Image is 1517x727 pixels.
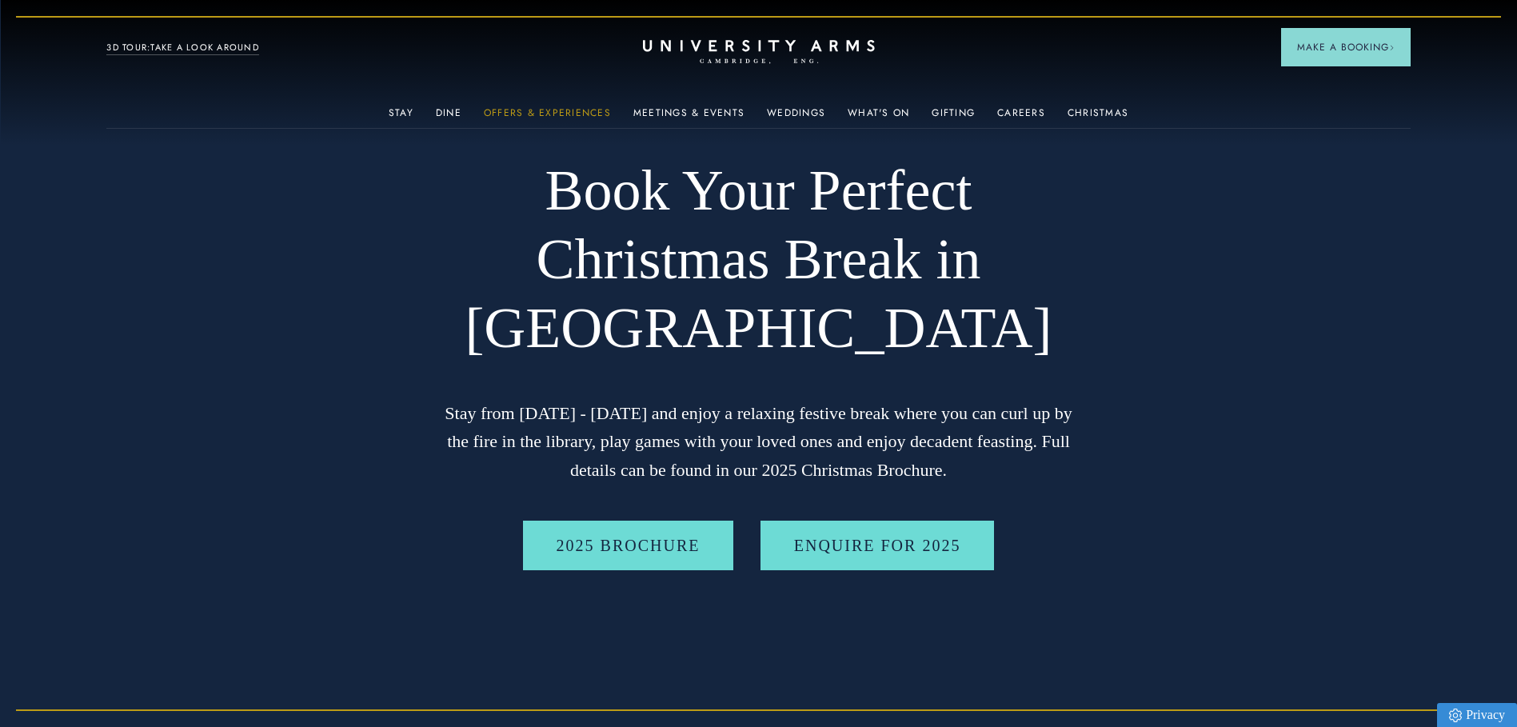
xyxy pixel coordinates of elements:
[643,40,875,65] a: Home
[997,107,1045,128] a: Careers
[1449,709,1462,722] img: Privacy
[436,107,461,128] a: Dine
[106,41,259,55] a: 3D TOUR:TAKE A LOOK AROUND
[1437,703,1517,727] a: Privacy
[389,107,413,128] a: Stay
[1297,40,1395,54] span: Make a Booking
[633,107,745,128] a: Meetings & Events
[1389,45,1395,50] img: Arrow icon
[848,107,909,128] a: What's On
[484,107,611,128] a: Offers & Experiences
[1068,107,1128,128] a: Christmas
[439,157,1079,362] h1: Book Your Perfect Christmas Break in [GEOGRAPHIC_DATA]
[767,107,825,128] a: Weddings
[1281,28,1411,66] button: Make a BookingArrow icon
[523,521,734,570] a: 2025 BROCHURE
[760,521,995,570] a: Enquire for 2025
[932,107,975,128] a: Gifting
[439,399,1079,484] p: Stay from [DATE] - [DATE] and enjoy a relaxing festive break where you can curl up by the fire in...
